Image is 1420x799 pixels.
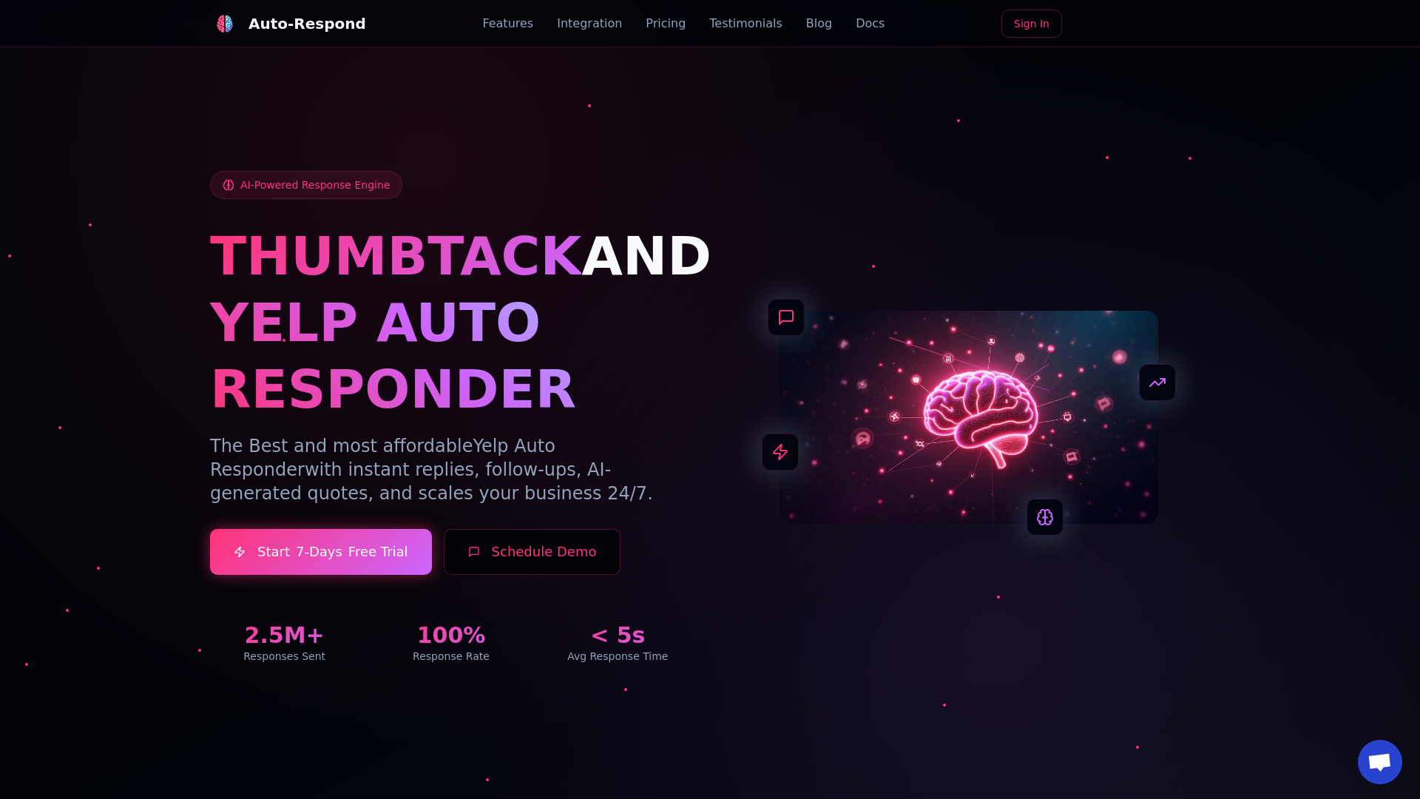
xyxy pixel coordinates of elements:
a: Start7-DaysFree Trial [210,529,432,575]
div: Auto-Respond [248,13,366,34]
div: 100% [376,622,525,649]
div: Open chat [1358,740,1402,784]
a: Integration [557,15,622,33]
img: AI Neural Network Brain [780,311,1158,524]
a: Testimonials [709,15,782,33]
span: 7-Days [296,542,342,562]
a: Auto-Respond LogoAuto-Respond [210,9,366,38]
p: The Best and most affordable with instant replies, follow-ups, AI-generated quotes, and scales yo... [210,434,692,505]
h1: YELP AUTO RESPONDER [210,289,692,422]
span: THUMBTACK [210,225,581,287]
span: AND [581,225,711,287]
a: Docs [856,15,885,33]
a: Pricing [646,15,686,33]
img: Auto-Respond Logo [216,15,234,33]
div: < 5s [544,622,692,649]
div: Avg Response Time [544,649,692,664]
span: AI-Powered Response Engine [240,178,390,192]
div: Responses Sent [210,649,359,664]
a: Features [482,15,533,33]
iframe: Sign in with Google Button [1066,8,1217,41]
span: Yelp Auto Responder [210,436,555,480]
button: Schedule Demo [444,529,621,575]
div: Response Rate [376,649,525,664]
a: Blog [806,15,832,33]
a: Sign In [1001,10,1062,38]
div: 2.5M+ [210,622,359,649]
